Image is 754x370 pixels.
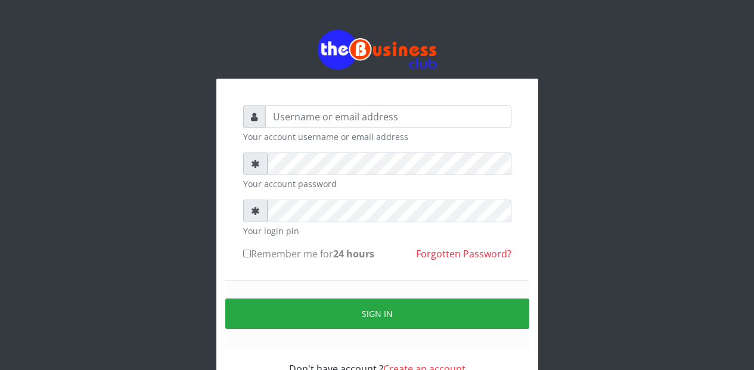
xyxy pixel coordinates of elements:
input: Username or email address [265,105,511,128]
small: Your login pin [243,225,511,237]
input: Remember me for24 hours [243,250,251,257]
small: Your account username or email address [243,130,511,143]
small: Your account password [243,178,511,190]
button: Sign in [225,299,529,329]
a: Forgotten Password? [416,247,511,260]
label: Remember me for [243,247,374,261]
b: 24 hours [333,247,374,260]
